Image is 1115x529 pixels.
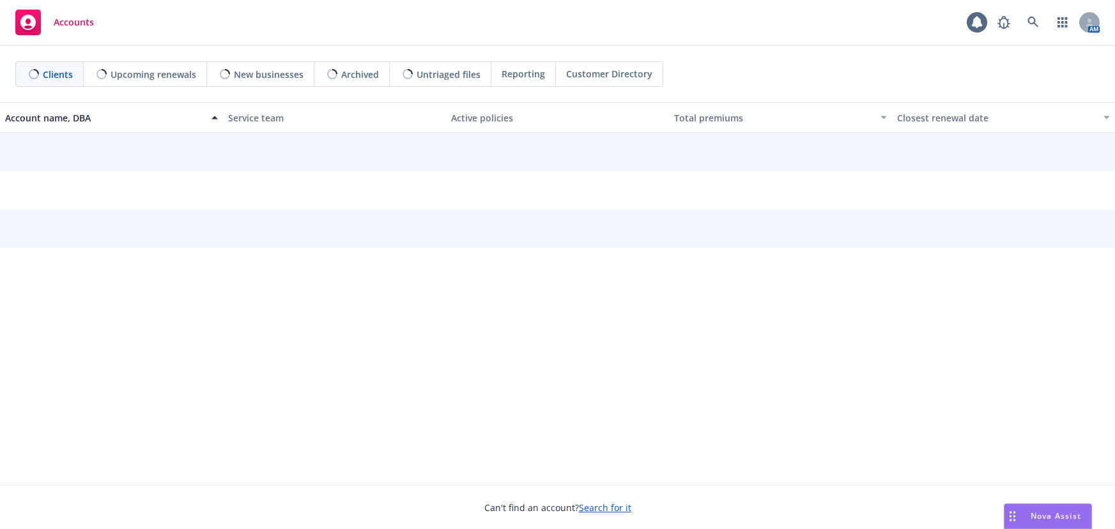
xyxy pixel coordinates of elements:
button: Nova Assist [1004,503,1092,529]
div: Service team [228,111,441,125]
span: Archived [341,68,379,81]
span: Nova Assist [1031,510,1081,521]
a: Report a Bug [991,10,1017,35]
a: Accounts [10,4,99,40]
span: Untriaged files [417,68,481,81]
span: Can't find an account? [484,501,631,514]
a: Search for it [579,502,631,514]
span: Customer Directory [566,67,652,80]
div: Account name, DBA [5,111,204,125]
button: Total premiums [669,102,892,133]
div: Closest renewal date [897,111,1096,125]
button: Service team [223,102,446,133]
span: Accounts [54,17,94,27]
span: Reporting [502,67,545,80]
div: Total premiums [674,111,873,125]
a: Switch app [1050,10,1075,35]
span: Upcoming renewals [111,68,196,81]
span: Clients [43,68,73,81]
div: Drag to move [1004,504,1020,528]
div: Active policies [451,111,664,125]
button: Active policies [446,102,669,133]
button: Closest renewal date [892,102,1115,133]
span: New businesses [234,68,304,81]
a: Search [1020,10,1046,35]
